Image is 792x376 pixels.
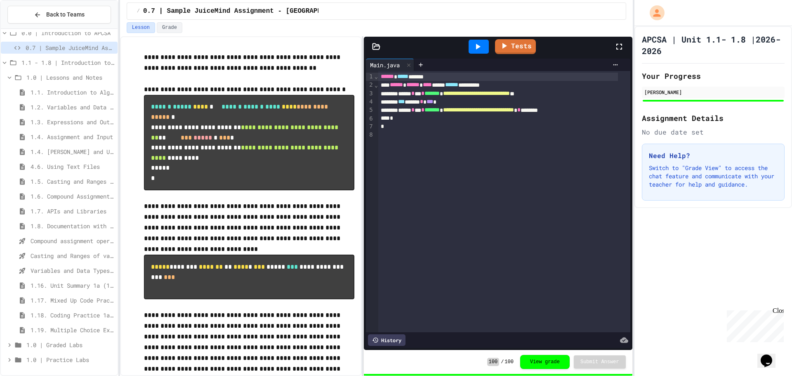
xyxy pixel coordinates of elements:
[520,355,570,369] button: View grade
[143,6,353,16] span: 0.7 | Sample JuiceMind Assignment - [GEOGRAPHIC_DATA]
[3,3,57,52] div: Chat with us now!Close
[31,118,114,126] span: 1.3. Expressions and Output [New]
[26,355,114,364] span: 1.0 | Practice Labs
[31,326,114,334] span: 1.19. Multiple Choice Exercises for Unit 1a (1.1-1.6)
[641,3,667,22] div: My Account
[26,43,114,52] span: 0.7 | Sample JuiceMind Assignment - [GEOGRAPHIC_DATA]
[366,90,374,98] div: 3
[31,251,114,260] span: Casting and Ranges of variables - Quiz
[366,98,374,106] div: 4
[31,88,114,97] span: 1.1. Introduction to Algorithms, Programming, and Compilers
[642,33,785,57] h1: APCSA | Unit 1.1- 1.8 |2026-2026
[157,22,182,33] button: Grade
[26,73,114,82] span: 1.0 | Lessons and Notes
[757,343,784,368] iframe: chat widget
[366,123,374,131] div: 7
[26,341,114,349] span: 1.0 | Graded Labs
[642,112,785,124] h2: Assignment Details
[642,70,785,82] h2: Your Progress
[374,82,378,88] span: Fold line
[724,307,784,342] iframe: chat widget
[501,359,504,365] span: /
[31,192,114,201] span: 1.6. Compound Assignment Operators
[31,103,114,111] span: 1.2. Variables and Data Types
[137,8,140,14] span: /
[366,81,374,89] div: 2
[7,6,111,24] button: Back to Teams
[46,10,85,19] span: Back to Teams
[31,222,114,230] span: 1.8. Documentation with Comments and Preconditions
[574,355,626,369] button: Submit Answer
[366,131,374,139] div: 8
[31,162,114,171] span: 4.6. Using Text Files
[31,207,114,215] span: 1.7. APIs and Libraries
[31,266,114,275] span: Variables and Data Types - Quiz
[31,296,114,305] span: 1.17. Mixed Up Code Practice 1.1-1.6
[495,39,536,54] a: Tests
[31,132,114,141] span: 1.4. Assignment and Input
[31,311,114,319] span: 1.18. Coding Practice 1a (1.1-1.6)
[31,236,114,245] span: Compound assignment operators - Quiz
[366,59,414,71] div: Main.java
[487,358,500,366] span: 100
[31,281,114,290] span: 1.16. Unit Summary 1a (1.1-1.6)
[580,359,619,365] span: Submit Answer
[366,106,374,114] div: 5
[31,147,114,156] span: 1.4. [PERSON_NAME] and User Input
[368,334,405,346] div: History
[504,359,514,365] span: 100
[366,61,404,69] div: Main.java
[642,127,785,137] div: No due date set
[644,88,782,96] div: [PERSON_NAME]
[21,28,114,37] span: 0.0 | Introduction to APCSA
[649,164,778,189] p: Switch to "Grade View" to access the chat feature and communicate with your teacher for help and ...
[374,73,378,80] span: Fold line
[366,115,374,123] div: 6
[366,73,374,81] div: 1
[649,151,778,161] h3: Need Help?
[31,177,114,186] span: 1.5. Casting and Ranges of Values
[21,58,114,67] span: 1.1 - 1.8 | Introduction to Java
[127,22,155,33] button: Lesson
